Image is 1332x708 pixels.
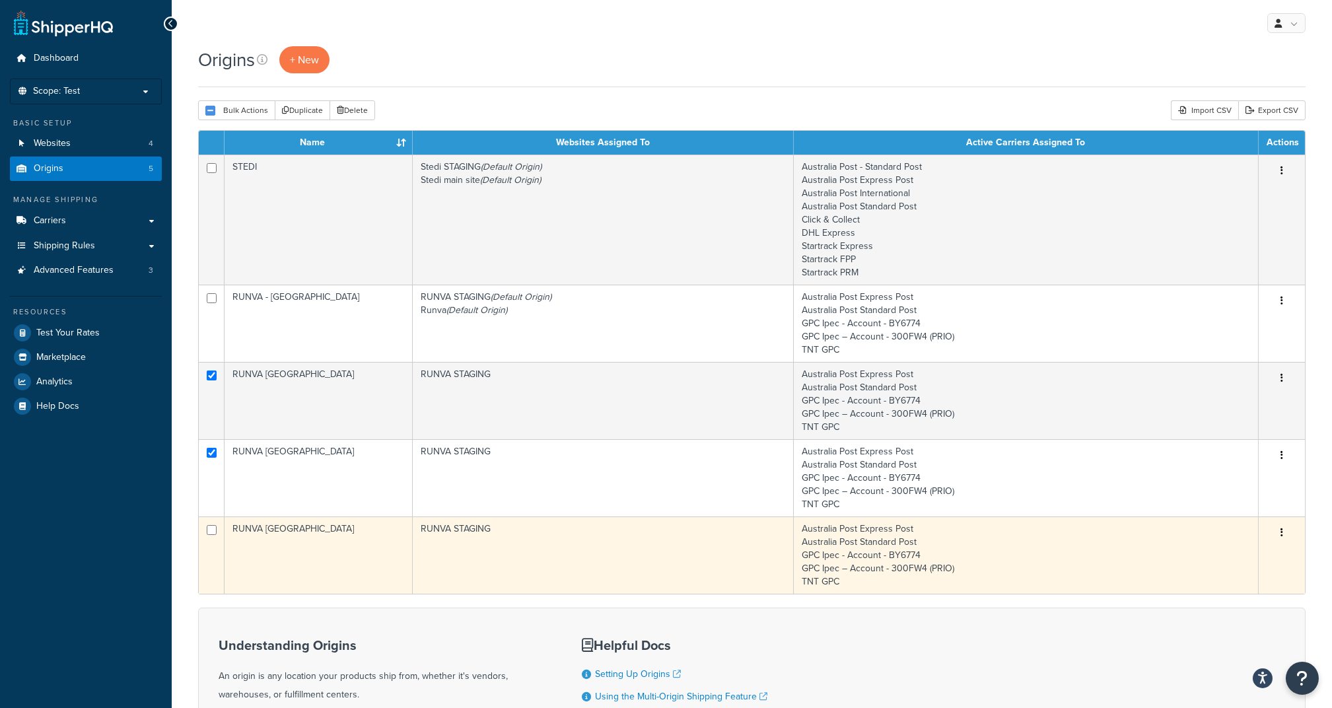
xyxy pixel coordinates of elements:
button: Duplicate [275,100,330,120]
li: Websites [10,131,162,156]
div: Resources [10,306,162,318]
a: Shipping Rules [10,234,162,258]
span: Shipping Rules [34,240,95,252]
li: Origins [10,157,162,181]
td: Australia Post Express Post Australia Post Standard Post GPC Ipec - Account - BY6774 GPC Ipec – A... [794,516,1259,594]
h3: Understanding Origins [219,638,549,653]
span: Test Your Rates [36,328,100,339]
a: Marketplace [10,345,162,369]
div: Basic Setup [10,118,162,129]
td: Australia Post - Standard Post Australia Post Express Post Australia Post International Australia... [794,155,1259,285]
a: Dashboard [10,46,162,71]
a: Websites 4 [10,131,162,156]
td: Australia Post Express Post Australia Post Standard Post GPC Ipec - Account - BY6774 GPC Ipec – A... [794,439,1259,516]
i: (Default Origin) [446,303,507,317]
span: Websites [34,138,71,149]
span: Origins [34,163,63,174]
a: Export CSV [1238,100,1306,120]
th: Name : activate to sort column ascending [225,131,413,155]
button: Bulk Actions [198,100,275,120]
td: Australia Post Express Post Australia Post Standard Post GPC Ipec - Account - BY6774 GPC Ipec – A... [794,362,1259,439]
td: RUNVA [GEOGRAPHIC_DATA] [225,362,413,439]
span: 3 [149,265,153,276]
td: STEDI [225,155,413,285]
a: Origins 5 [10,157,162,181]
span: Carriers [34,215,66,227]
a: Advanced Features 3 [10,258,162,283]
td: RUNVA STAGING [413,362,794,439]
button: Delete [330,100,375,120]
td: RUNVA STAGING [413,439,794,516]
a: ShipperHQ Home [14,10,113,36]
td: RUNVA [GEOGRAPHIC_DATA] [225,439,413,516]
td: RUNVA STAGING [413,516,794,594]
span: + New [290,52,319,67]
span: Marketplace [36,352,86,363]
span: Scope: Test [33,86,80,97]
a: Test Your Rates [10,321,162,345]
span: Help Docs [36,401,79,412]
i: (Default Origin) [480,173,541,187]
i: (Default Origin) [481,160,542,174]
h3: Helpful Docs [582,638,843,653]
td: Australia Post Express Post Australia Post Standard Post GPC Ipec - Account - BY6774 GPC Ipec – A... [794,285,1259,362]
a: Setting Up Origins [595,667,681,681]
li: Advanced Features [10,258,162,283]
div: Import CSV [1171,100,1238,120]
span: Dashboard [34,53,79,64]
a: Analytics [10,370,162,394]
span: 4 [149,138,153,149]
th: Actions [1259,131,1305,155]
div: An origin is any location your products ship from, whether it's vendors, warehouses, or fulfillme... [219,638,549,704]
th: Websites Assigned To [413,131,794,155]
a: Help Docs [10,394,162,418]
span: Advanced Features [34,265,114,276]
th: Active Carriers Assigned To [794,131,1259,155]
td: RUNVA [GEOGRAPHIC_DATA] [225,516,413,594]
a: + New [279,46,330,73]
span: 5 [149,163,153,174]
span: Analytics [36,376,73,388]
a: Carriers [10,209,162,233]
button: Open Resource Center [1286,662,1319,695]
div: Manage Shipping [10,194,162,205]
td: RUNVA STAGING Runva [413,285,794,362]
td: Stedi STAGING Stedi main site [413,155,794,285]
td: RUNVA - [GEOGRAPHIC_DATA] [225,285,413,362]
a: Using the Multi-Origin Shipping Feature [595,690,767,703]
h1: Origins [198,47,255,73]
i: (Default Origin) [491,290,551,304]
